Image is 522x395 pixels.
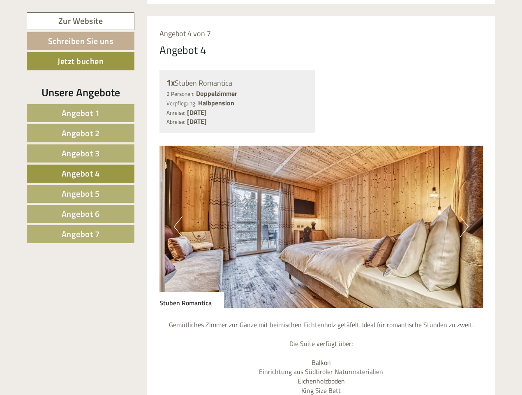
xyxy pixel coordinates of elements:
span: Angebot 5 [62,187,100,200]
div: Unsere Angebote [27,85,134,100]
a: Schreiben Sie uns [27,32,134,50]
button: Next [460,216,469,237]
b: [DATE] [187,107,207,117]
div: Stuben Romantica [166,77,308,89]
a: Jetzt buchen [27,52,134,70]
div: Stuben Romantica [159,292,224,308]
b: Halbpension [198,98,234,108]
small: 2 Personen: [166,90,194,98]
a: Zur Website [27,12,134,30]
span: Angebot 3 [62,147,100,160]
small: Verpflegung: [166,99,196,107]
b: 1x [166,76,175,89]
small: Anreise: [166,109,185,117]
span: Angebot 1 [62,107,100,119]
img: image [159,146,483,308]
span: Angebot 6 [62,207,100,220]
b: Doppelzimmer [196,88,237,98]
span: Angebot 4 [62,167,100,180]
small: Abreise: [166,118,185,126]
span: Angebot 7 [62,228,100,240]
button: Previous [174,216,182,237]
div: Angebot 4 [159,42,206,58]
span: Angebot 4 von 7 [159,28,211,39]
b: [DATE] [187,116,207,126]
span: Angebot 2 [62,127,100,139]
